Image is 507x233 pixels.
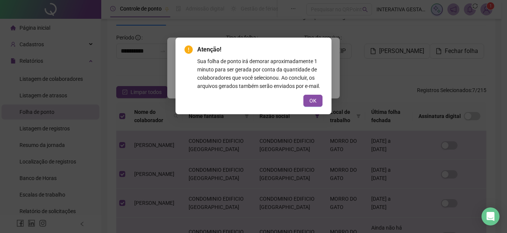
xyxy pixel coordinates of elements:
[481,207,499,225] div: Open Intercom Messenger
[303,95,322,107] button: OK
[197,45,322,54] span: Atenção!
[184,45,193,54] span: exclamation-circle
[309,97,316,105] span: OK
[197,57,322,90] div: Sua folha de ponto irá demorar aproximadamente 1 minuto para ser gerada por conta da quantidade d...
